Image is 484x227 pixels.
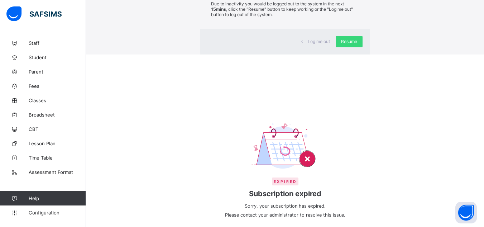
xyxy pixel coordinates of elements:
[29,112,86,118] span: Broadsheet
[272,178,298,185] span: Expired
[29,126,86,132] span: CBT
[455,202,477,223] button: Open asap
[29,210,86,216] span: Configuration
[29,98,86,103] span: Classes
[29,155,86,161] span: Time Table
[29,195,86,201] span: Help
[341,39,357,44] span: Resume
[251,123,319,170] img: expired-calendar.b2ede95de4b0fc63d738ed6e38433d8b.svg
[225,203,345,218] span: Sorry, your subscription has expired. Please contact your administrator to resolve this issue.
[29,55,86,60] span: Student
[308,39,330,44] span: Log me out
[29,169,86,175] span: Assessment Format
[225,189,345,198] span: Subscription expired
[211,6,226,12] strong: 15mins
[211,1,359,17] p: Due to inactivity you would be logged out to the system in the next , click the "Resume" button t...
[29,83,86,89] span: Fees
[6,6,62,22] img: safsims
[29,69,86,75] span: Parent
[29,40,86,46] span: Staff
[29,141,86,146] span: Lesson Plan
